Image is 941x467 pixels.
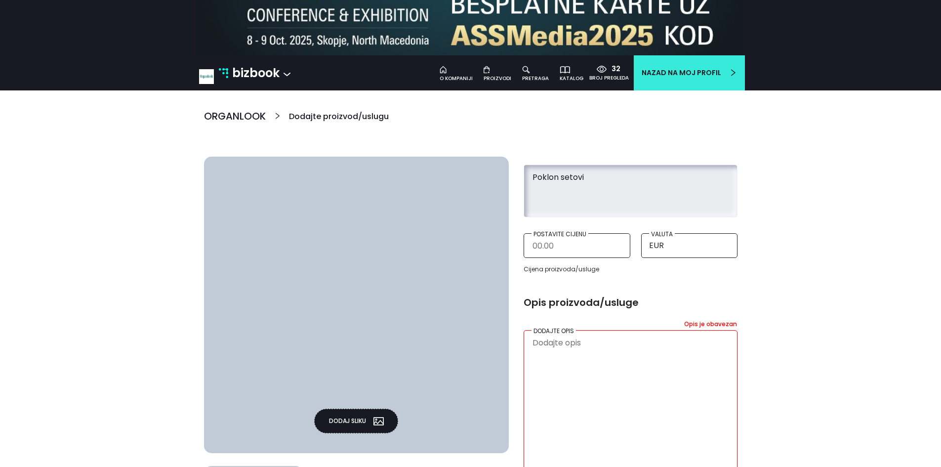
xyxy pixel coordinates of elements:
[634,55,745,90] a: Nazad na moj profilright
[532,231,588,238] h5: Postavite cijenu
[721,69,737,77] span: right
[532,328,576,335] h5: Dodajte opis
[219,68,229,78] img: bizbook
[232,64,280,83] p: bizbook
[366,416,384,426] span: picture
[649,231,675,238] h5: Valuta
[435,64,479,83] a: o kompaniji
[649,241,664,250] h4: EUR
[589,74,629,82] div: broj pregleda
[204,157,509,453] img: Add img
[266,110,289,127] span: right
[532,236,622,256] input: 00.00
[199,69,214,84] img: new
[204,110,266,127] a: Organlook
[484,75,511,83] div: Proizvodi
[560,75,583,83] div: katalog
[607,64,620,74] div: 32
[479,64,517,83] a: Proizvodi
[522,75,549,83] div: pretraga
[524,297,737,308] h4: Opis proizvoda/usluge
[204,110,266,122] h5: Organlook
[517,64,555,83] a: pretraga
[289,110,389,123] h6: Dodajte proizvod/uslugu
[532,167,730,212] textarea: Poklon setovi
[524,266,737,273] h5: Cijena proizvoda/usluge
[314,409,398,433] button: Dodaj slikupicture
[440,75,473,83] div: o kompaniji
[219,64,280,83] a: bizbook
[555,64,589,83] a: katalog
[684,321,737,328] h6: Opis je obavezan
